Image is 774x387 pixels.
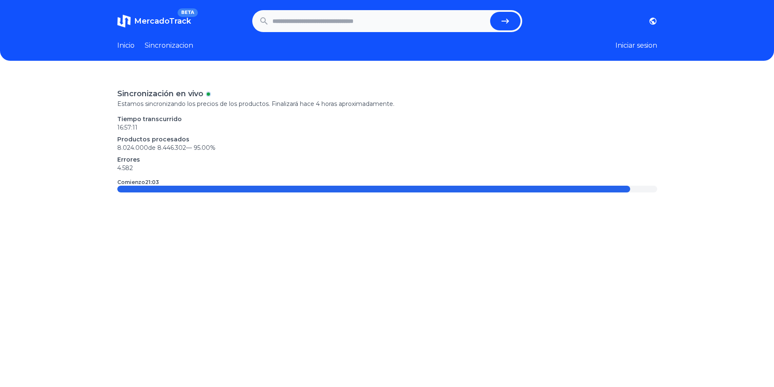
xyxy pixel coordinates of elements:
[117,88,203,100] p: Sincronización en vivo
[145,179,159,185] time: 21:03
[117,14,131,28] img: MercadoTrack
[117,14,191,28] a: MercadoTrackBETA
[194,144,216,152] span: 95.00 %
[117,115,657,123] p: Tiempo transcurrido
[117,100,657,108] p: Estamos sincronizando los precios de los productos. Finalizará hace 4 horas aproximadamente.
[117,179,159,186] p: Comienzo
[117,135,657,143] p: Productos procesados
[117,164,657,172] p: 4.582
[117,143,657,152] p: 8.024.000 de 8.446.302 —
[117,155,657,164] p: Errores
[178,8,197,17] span: BETA
[615,41,657,51] button: Iniciar sesion
[134,16,191,26] span: MercadoTrack
[117,124,138,131] time: 16:57:11
[145,41,193,51] a: Sincronizacion
[117,41,135,51] a: Inicio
